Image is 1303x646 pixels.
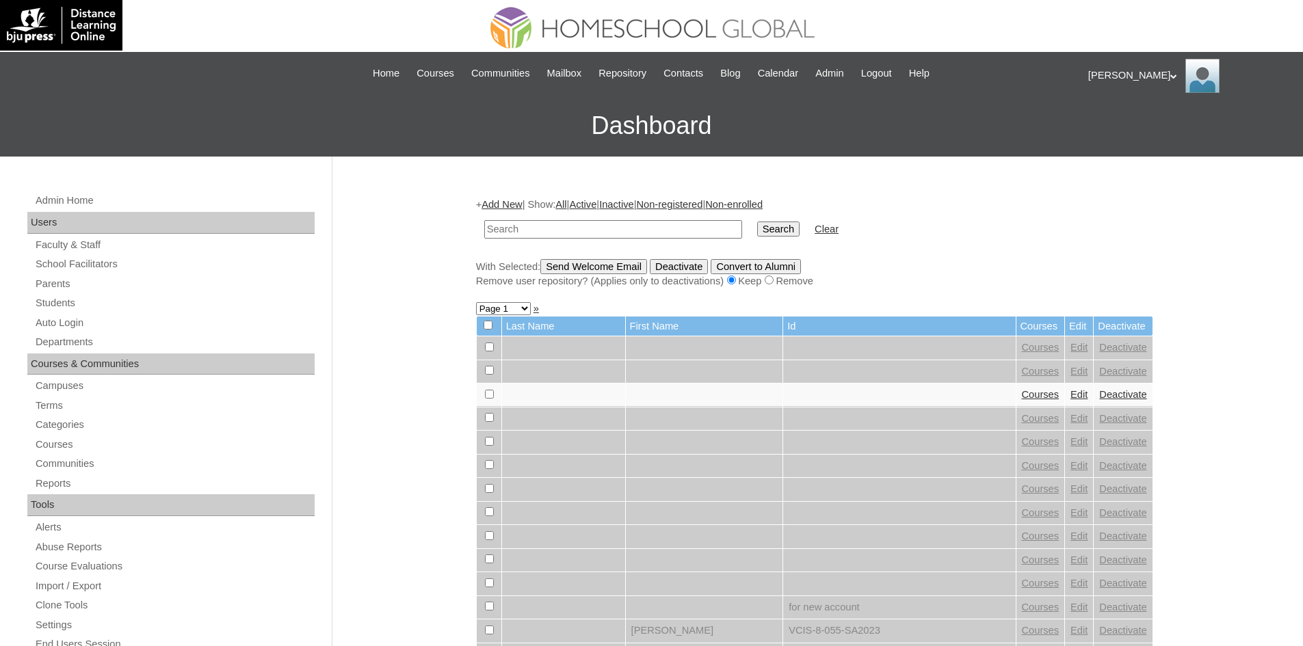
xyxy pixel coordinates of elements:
span: Repository [598,66,646,81]
a: Departments [34,334,315,351]
a: Blog [713,66,747,81]
input: Deactivate [650,259,708,274]
a: Courses [1022,460,1059,471]
a: Edit [1070,530,1088,541]
div: Tools [27,494,315,516]
a: Courses [1022,413,1059,424]
a: Active [569,199,596,210]
a: Admin [808,66,851,81]
a: Abuse Reports [34,539,315,556]
span: Home [373,66,399,81]
a: Courses [410,66,461,81]
a: Parents [34,275,315,293]
input: Send Welcome Email [540,259,647,274]
a: Edit [1070,602,1088,613]
a: Courses [34,436,315,453]
a: Deactivate [1099,554,1146,565]
a: Courses [1022,483,1059,494]
a: Clear [815,224,839,234]
a: Logout [854,66,899,81]
a: Clone Tools [34,597,315,614]
a: Edit [1070,578,1088,589]
a: Categories [34,416,315,433]
a: Communities [34,455,315,472]
a: Deactivate [1099,483,1146,494]
a: Courses [1022,507,1059,518]
a: Edit [1070,366,1088,377]
a: Edit [1070,625,1088,636]
a: Deactivate [1099,602,1146,613]
td: Edit [1065,317,1093,336]
div: Remove user repository? (Applies only to deactivations) Keep Remove [476,274,1153,288]
a: Auto Login [34,314,315,332]
a: Students [34,295,315,312]
a: Contacts [657,66,710,81]
a: Edit [1070,460,1088,471]
a: All [555,199,566,210]
div: Courses & Communities [27,353,315,375]
a: Courses [1022,554,1059,565]
div: [PERSON_NAME] [1088,59,1289,93]
span: Mailbox [547,66,582,81]
a: Courses [1022,342,1059,353]
td: for new account [783,596,1015,619]
a: Edit [1070,436,1088,447]
a: Deactivate [1099,625,1146,636]
span: Contacts [663,66,703,81]
a: Deactivate [1099,578,1146,589]
td: Id [783,317,1015,336]
input: Search [484,220,742,239]
td: [PERSON_NAME] [626,619,783,643]
a: Courses [1022,530,1059,541]
input: Convert to Alumni [711,259,801,274]
a: Deactivate [1099,507,1146,518]
a: Campuses [34,377,315,394]
a: Courses [1022,602,1059,613]
a: Mailbox [540,66,589,81]
a: Deactivate [1099,436,1146,447]
td: VCIS-8-055-SA2023 [783,619,1015,643]
a: School Facilitators [34,256,315,273]
div: Users [27,212,315,234]
a: Calendar [751,66,805,81]
a: Deactivate [1099,389,1146,400]
a: Home [366,66,406,81]
a: Edit [1070,554,1088,565]
a: Reports [34,475,315,492]
span: Help [909,66,930,81]
a: Courses [1022,436,1059,447]
span: Communities [471,66,530,81]
a: Course Evaluations [34,558,315,575]
a: Terms [34,397,315,414]
a: Courses [1022,578,1059,589]
a: Deactivate [1099,366,1146,377]
a: Faculty & Staff [34,237,315,254]
img: logo-white.png [7,7,116,44]
a: Alerts [34,519,315,536]
input: Search [757,221,800,237]
span: Logout [861,66,892,81]
span: Admin [815,66,844,81]
a: Deactivate [1099,460,1146,471]
span: Calendar [758,66,798,81]
span: Courses [417,66,454,81]
span: Blog [720,66,740,81]
a: Import / Export [34,578,315,595]
a: Deactivate [1099,530,1146,541]
a: Edit [1070,342,1088,353]
div: + | Show: | | | | [476,198,1153,288]
a: Help [902,66,936,81]
a: Edit [1070,389,1088,400]
td: Last Name [502,317,625,336]
a: Inactive [599,199,634,210]
a: Courses [1022,625,1059,636]
img: Ariane Ebuen [1185,59,1220,93]
h3: Dashboard [7,95,1296,157]
a: Deactivate [1099,413,1146,424]
a: Edit [1070,483,1088,494]
td: Deactivate [1094,317,1152,336]
a: Communities [464,66,537,81]
div: With Selected: [476,259,1153,288]
a: Settings [34,617,315,634]
a: Courses [1022,366,1059,377]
